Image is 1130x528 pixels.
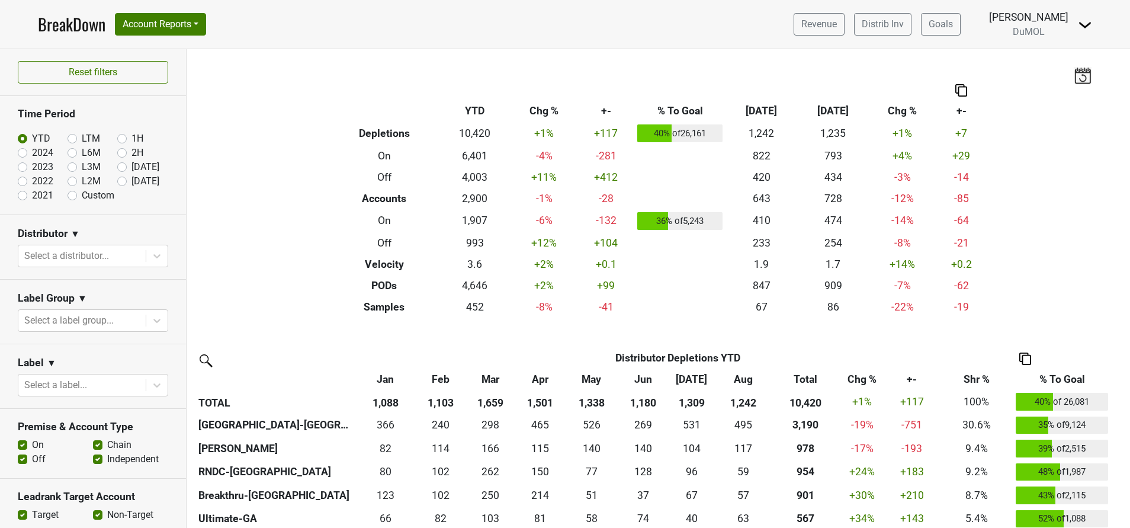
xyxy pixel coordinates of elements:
[18,108,168,120] h3: Time Period
[330,209,439,233] th: On
[577,121,634,145] td: +117
[330,121,439,145] th: Depletions
[78,292,87,306] span: ▼
[719,441,768,456] div: 117
[940,460,1013,484] td: 9.2%
[667,369,716,390] th: Jul: activate to sort column ascending
[195,414,354,437] th: [GEOGRAPHIC_DATA]-[GEOGRAPHIC_DATA]
[82,188,114,203] label: Custom
[797,145,869,167] td: 793
[577,188,634,209] td: -28
[773,488,837,503] div: 901
[936,296,987,318] td: -19
[567,464,616,479] div: 77
[940,390,1013,414] td: 100%
[619,437,667,460] td: 139.834
[840,369,884,390] th: Chg %: activate to sort column ascending
[725,296,797,318] td: 67
[667,390,716,414] th: 1,309
[725,167,797,188] td: 420
[32,160,53,174] label: 2023
[1074,67,1092,84] img: last_updated_date
[516,414,564,437] td: 465.334
[564,369,619,390] th: May: activate to sort column ascending
[887,488,937,503] div: +210
[468,488,513,503] div: 250
[716,390,771,414] th: 1,242
[354,460,416,484] td: 80.4
[670,441,713,456] div: 104
[797,296,869,318] td: 86
[577,254,634,275] td: +0.1
[511,209,577,233] td: -6 %
[439,209,511,233] td: 1,907
[887,441,937,456] div: -193
[516,390,564,414] th: 1,501
[577,145,634,167] td: -281
[936,275,987,296] td: -62
[511,275,577,296] td: +2 %
[511,121,577,145] td: +1 %
[195,390,354,414] th: TOTAL
[439,121,511,145] td: 10,420
[82,146,101,160] label: L6M
[936,188,987,209] td: -85
[869,296,936,318] td: -22 %
[439,254,511,275] td: 3.6
[884,369,940,390] th: +-: activate to sort column ascending
[622,511,664,526] div: 74
[854,13,911,36] a: Distrib Inv
[330,254,439,275] th: Velocity
[465,369,516,390] th: Mar: activate to sort column ascending
[887,417,937,433] div: -751
[989,9,1068,25] div: [PERSON_NAME]
[955,84,967,97] img: Copy to clipboard
[18,421,168,433] h3: Premise & Account Type
[465,414,516,437] td: 297.8
[771,460,840,484] th: 953.802
[357,464,413,479] div: 80
[725,145,797,167] td: 822
[330,145,439,167] th: On
[797,254,869,275] td: 1.7
[567,511,616,526] div: 58
[887,464,937,479] div: +183
[1078,18,1092,32] img: Dropdown Menu
[330,275,439,296] th: PODs
[511,254,577,275] td: +2 %
[419,511,462,526] div: 82
[18,228,68,240] h3: Distributor
[840,484,884,507] td: +30 %
[869,121,936,145] td: +1 %
[564,484,619,507] td: 51.335
[357,441,413,456] div: 82
[419,464,462,479] div: 102
[18,61,168,84] button: Reset filters
[771,390,840,414] th: 10,420
[82,160,101,174] label: L3M
[439,275,511,296] td: 4,646
[47,356,56,370] span: ▼
[18,292,75,305] h3: Label Group
[131,160,159,174] label: [DATE]
[797,100,869,121] th: [DATE]
[716,437,771,460] td: 117
[564,390,619,414] th: 1,338
[622,488,664,503] div: 37
[354,369,416,390] th: Jan: activate to sort column ascending
[940,369,1013,390] th: Shr %: activate to sort column ascending
[725,209,797,233] td: 410
[416,484,465,507] td: 102.491
[567,417,616,433] div: 526
[564,460,619,484] td: 76.666
[869,188,936,209] td: -12 %
[32,438,44,452] label: On
[725,254,797,275] td: 1.9
[936,232,987,254] td: -21
[797,167,869,188] td: 434
[131,146,143,160] label: 2H
[940,484,1013,507] td: 8.7%
[330,232,439,254] th: Off
[936,145,987,167] td: +29
[131,174,159,188] label: [DATE]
